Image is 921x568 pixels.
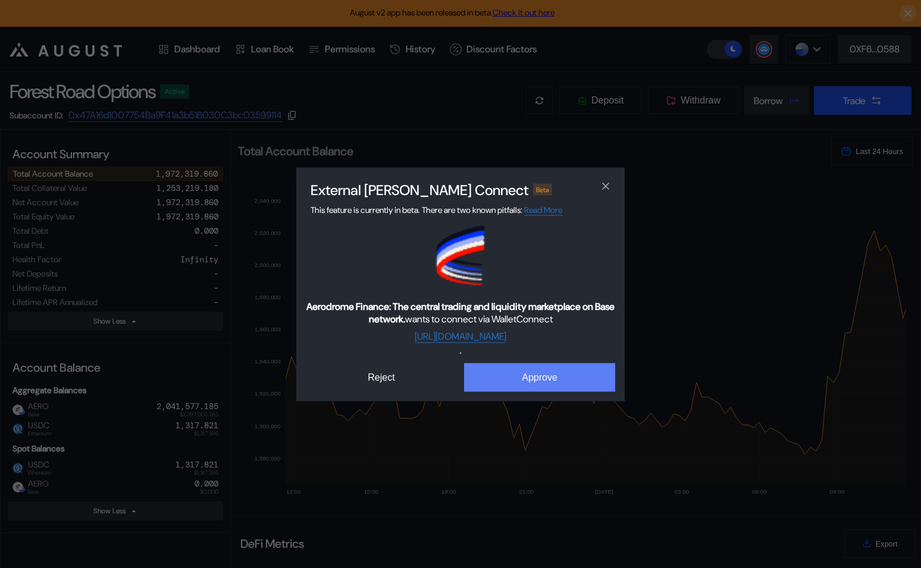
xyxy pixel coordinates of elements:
[311,180,528,199] h2: External [PERSON_NAME] Connect
[306,300,615,325] b: Aerodrome Finance: The central trading and liquidity marketplace on Base network.
[415,329,506,343] a: [URL][DOMAIN_NAME]
[431,225,490,285] img: Aerodrome Finance: The central trading and liquidity marketplace on Base network. logo
[306,363,457,391] button: Reject
[306,300,615,325] span: wants to connect via WalletConnect
[596,177,615,196] button: close modal
[464,363,615,391] button: Approve
[524,204,562,215] a: Read More
[311,204,562,215] span: This feature is currently in beta. There are two known pitfalls:
[533,183,552,195] div: Beta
